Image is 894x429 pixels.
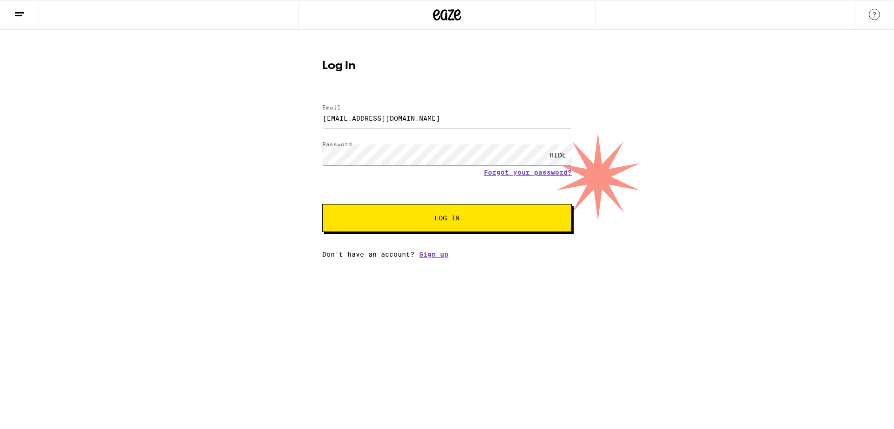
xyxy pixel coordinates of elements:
button: Log In [322,204,572,232]
label: Password [322,141,352,147]
span: Log In [434,215,460,221]
a: Sign up [419,251,448,258]
h1: Log In [322,61,572,72]
input: Email [322,108,572,129]
a: Forgot your password? [484,169,572,176]
div: HIDE [544,144,572,165]
div: Don't have an account? [322,251,572,258]
label: Email [322,104,341,110]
